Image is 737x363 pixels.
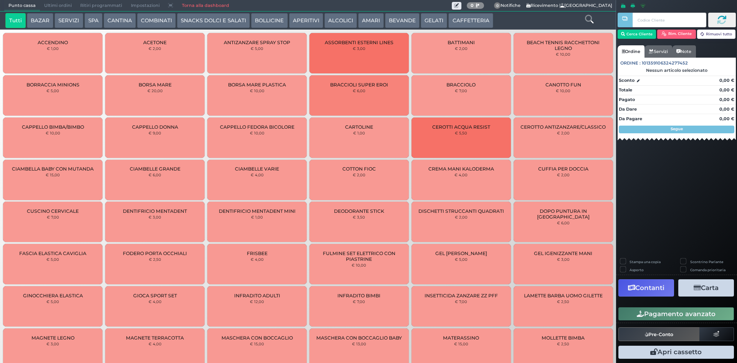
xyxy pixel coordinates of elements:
span: BATTIMANI [448,40,475,45]
small: € 10,00 [250,88,264,93]
small: € 10,00 [46,131,60,135]
small: € 4,00 [454,172,468,177]
span: CEROTTO ANTIZANZARE/CLASSICO [521,124,606,130]
button: BOLLICINE [251,13,288,28]
button: CANTINA [104,13,136,28]
input: Codice Cliente [633,13,706,27]
button: Cerca Cliente [618,30,656,39]
span: BEACH TENNIS RACCHETTONI LEGNO [520,40,606,51]
button: Carta [678,279,734,297]
a: Servizi [644,45,672,58]
span: ACETONE [143,40,167,45]
span: MATERASSINO [443,335,479,341]
span: FULMINE SET ELETTRICO CON PIASTRINE [316,250,402,262]
button: SERVIZI [55,13,83,28]
label: Asporto [630,267,644,272]
label: Scontrino Parlante [690,259,723,264]
small: € 7,00 [353,299,365,304]
button: Tutti [5,13,26,28]
span: BORSA MARE PLASTICA [228,82,286,88]
label: Stampa una copia [630,259,661,264]
span: CREMA MANI KALODERMA [428,166,494,172]
span: CARTOLINE [345,124,373,130]
span: MOLLETTE BIMBA [542,335,585,341]
span: FODERO PORTA OCCHIALI [123,250,187,256]
strong: 0,00 € [719,116,734,121]
button: APERITIVI [289,13,323,28]
strong: 0,00 € [719,78,734,83]
small: € 1,00 [353,131,365,135]
strong: Da Dare [619,106,637,112]
button: CAFFETTERIA [448,13,493,28]
small: € 1,00 [47,46,59,51]
button: AMARI [358,13,384,28]
button: Rimuovi tutto [697,30,736,39]
span: Punto cassa [4,0,40,11]
span: CUFFIA PER DOCCIA [538,166,588,172]
strong: Pagato [619,97,635,102]
button: GELATI [421,13,447,28]
span: MAGNETE TERRACOTTA [126,335,184,341]
span: LAMETTE BARBA UOMO GILETTE [524,293,603,298]
small: € 15,00 [454,341,468,346]
span: GINOCCHIERA ELASTICA [23,293,83,298]
small: € 20,00 [147,88,163,93]
span: BORRACCIA MINIONS [26,82,79,88]
span: CIAMBELLE VARIE [235,166,279,172]
small: € 7,00 [455,88,467,93]
small: € 5,00 [46,299,59,304]
span: 101359106324277452 [642,60,688,66]
small: € 3,00 [149,215,161,219]
strong: 0,00 € [719,97,734,102]
small: € 4,00 [149,299,162,304]
span: MASCHERA CON BOCCAGLIO BABY [316,335,402,341]
span: MASCHERA CON BOCCAGLIO [221,335,293,341]
small: € 1,00 [251,215,263,219]
small: € 3,00 [557,257,570,262]
small: € 2,00 [557,172,570,177]
small: € 5,00 [46,257,59,262]
span: GEL IGENIZZANTE MANI [534,250,592,256]
small: € 3,00 [46,341,59,346]
span: BRACCIOLI SUPER EROI [330,82,388,88]
small: € 5,00 [455,257,468,262]
span: DOPO PUNTURA IN [GEOGRAPHIC_DATA] [520,208,606,220]
strong: 0,00 € [719,106,734,112]
small: € 10,00 [250,131,264,135]
strong: Totale [619,87,632,93]
span: ANTIZANZARE SPRAY STOP [224,40,290,45]
button: Rim. Cliente [657,30,696,39]
span: CAPPELLO BIMBA/BIMBO [22,124,84,130]
span: 0 [494,2,501,9]
small: € 2,00 [353,172,365,177]
small: € 6,00 [353,88,365,93]
span: BRACCIOLO [446,82,476,88]
span: Ultimi ordini [40,0,76,11]
span: BORSA MARE [139,82,172,88]
small: € 15,00 [250,341,264,346]
span: CUSCINO CERVICALE [27,208,79,214]
span: INFRADITO ADULTI [234,293,280,298]
small: € 3,50 [353,215,365,219]
span: INSETTICIDA ZANZARE ZZ PFF [425,293,498,298]
span: Ritiri programmati [76,0,126,11]
span: FASCIA ELASTICA CAVIGLIA [19,250,86,256]
a: Ordine [618,45,644,58]
small: € 10,00 [556,52,570,56]
small: € 9,00 [149,131,161,135]
button: SPA [84,13,102,28]
label: Comanda prioritaria [690,267,725,272]
span: CAPPELLO DONNA [132,124,178,130]
span: CANOTTO FUN [545,82,581,88]
button: COMBINATI [137,13,176,28]
small: € 15,00 [46,172,60,177]
small: € 6,00 [557,220,570,225]
strong: Segue [671,126,683,131]
small: € 5,00 [46,88,59,93]
small: € 5,00 [251,46,263,51]
small: € 2,00 [557,131,570,135]
span: GIOCA SPORT SET [133,293,177,298]
strong: 0,00 € [719,87,734,93]
small: € 7,00 [47,215,59,219]
small: € 7,00 [455,299,467,304]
